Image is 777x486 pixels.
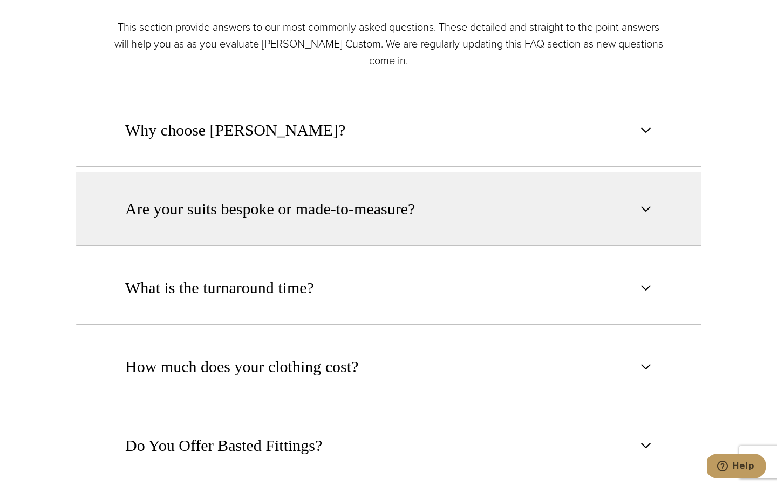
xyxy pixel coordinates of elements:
button: Why choose [PERSON_NAME]? [76,93,701,167]
span: Are your suits bespoke or made-to-measure? [125,197,415,221]
span: How much does your clothing cost? [125,355,358,379]
button: Are your suits bespoke or made-to-measure? [76,172,701,246]
iframe: Opens a widget where you can chat to one of our agents [707,454,766,481]
span: What is the turnaround time? [125,276,314,300]
p: This section provide answers to our most commonly asked questions. These detailed and straight to... [113,19,664,69]
button: Do You Offer Basted Fittings? [76,409,701,482]
button: What is the turnaround time? [76,251,701,325]
button: How much does your clothing cost? [76,330,701,403]
span: Do You Offer Basted Fittings? [125,434,322,457]
span: Why choose [PERSON_NAME]? [125,118,345,142]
